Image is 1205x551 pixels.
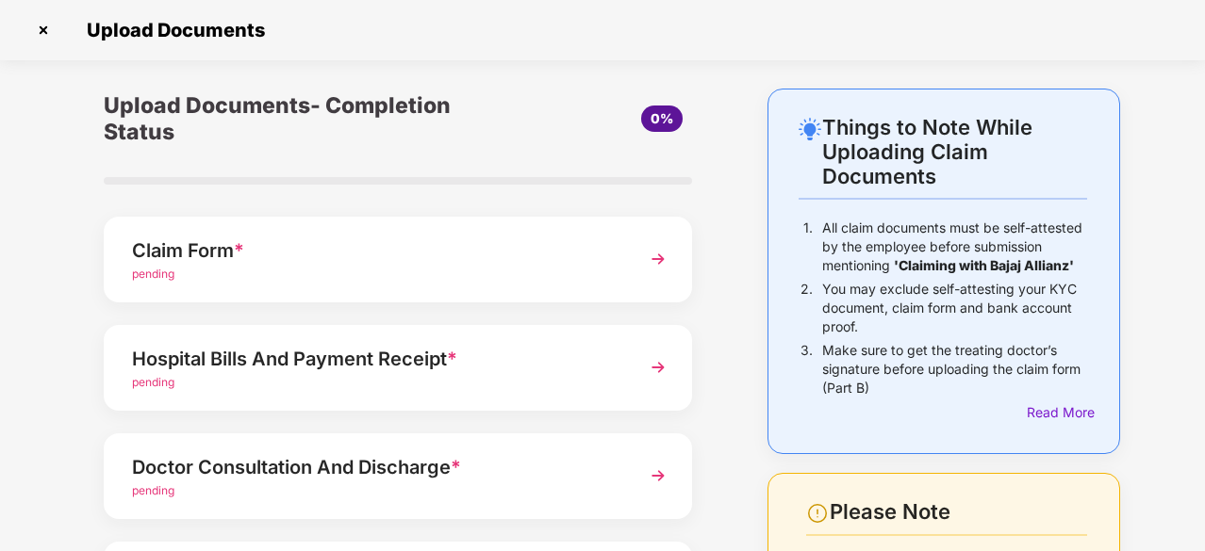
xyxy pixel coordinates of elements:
[132,267,174,281] span: pending
[641,350,675,384] img: svg+xml;base64,PHN2ZyBpZD0iTmV4dCIgeG1sbnM9Imh0dHA6Ly93d3cudzMub3JnLzIwMDAvc3ZnIiB3aWR0aD0iMzYiIG...
[132,344,619,374] div: Hospital Bills And Payment Receipt
[822,280,1087,336] p: You may exclude self-attesting your KYC document, claim form and bank account proof.
[132,375,174,389] span: pending
[822,115,1087,188] div: Things to Note While Uploading Claim Documents
[641,242,675,276] img: svg+xml;base64,PHN2ZyBpZD0iTmV4dCIgeG1sbnM9Imh0dHA6Ly93d3cudzMub3JnLzIwMDAvc3ZnIiB3aWR0aD0iMzYiIG...
[651,110,673,126] span: 0%
[132,452,619,482] div: Doctor Consultation And Discharge
[1027,402,1087,423] div: Read More
[806,502,829,525] img: svg+xml;base64,PHN2ZyBpZD0iV2FybmluZ18tXzI0eDI0IiBkYXRhLW5hbWU9Ildhcm5pbmcgLSAyNHgyNCIgeG1sbnM9Im...
[822,341,1087,397] p: Make sure to get the treating doctor’s signature before uploading the claim form (Part B)
[132,235,619,266] div: Claim Form
[104,89,496,149] div: Upload Documents- Completion Status
[68,19,274,41] span: Upload Documents
[132,483,174,497] span: pending
[803,219,813,275] p: 1.
[28,15,58,45] img: svg+xml;base64,PHN2ZyBpZD0iQ3Jvc3MtMzJ4MzIiIHhtbG5zPSJodHRwOi8vd3d3LnczLm9yZy8yMDAwL3N2ZyIgd2lkdG...
[799,118,821,140] img: svg+xml;base64,PHN2ZyB4bWxucz0iaHR0cDovL3d3dy53My5vcmcvMjAwMC9zdmciIHdpZHRoPSIyNC4wOTMiIGhlaWdodD...
[801,280,813,336] p: 2.
[894,257,1074,273] b: 'Claiming with Bajaj Allianz'
[830,499,1087,525] div: Please Note
[641,459,675,493] img: svg+xml;base64,PHN2ZyBpZD0iTmV4dCIgeG1sbnM9Imh0dHA6Ly93d3cudzMub3JnLzIwMDAvc3ZnIiB3aWR0aD0iMzYiIG...
[822,219,1087,275] p: All claim documents must be self-attested by the employee before submission mentioning
[801,341,813,397] p: 3.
